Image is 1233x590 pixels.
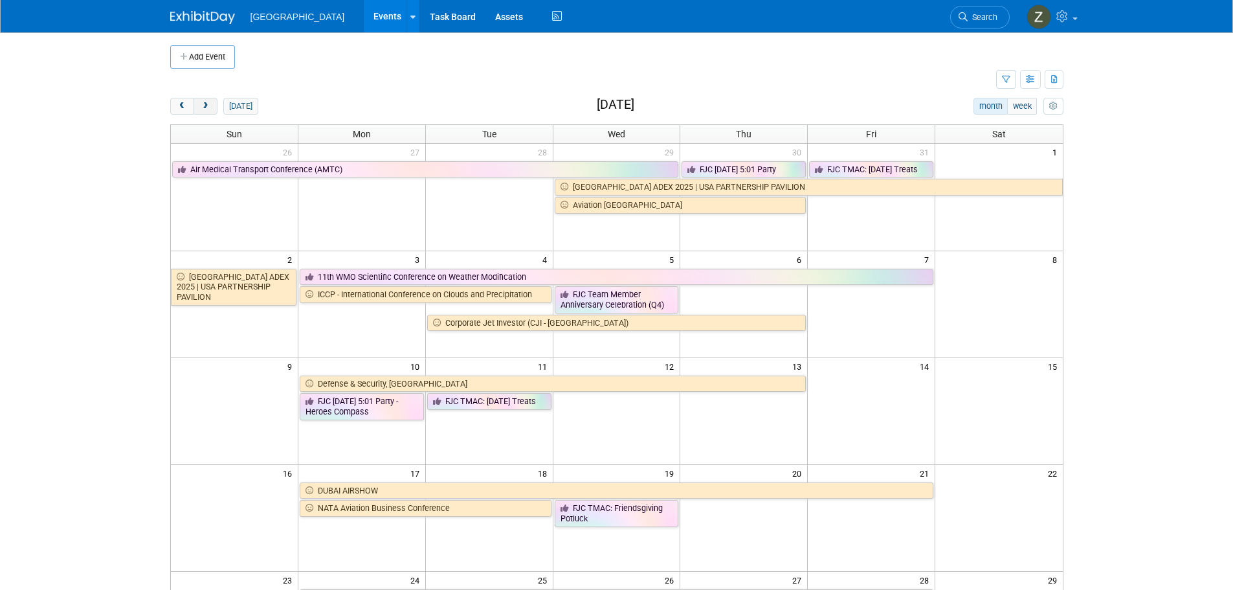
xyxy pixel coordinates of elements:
[409,465,425,481] span: 17
[1051,251,1063,267] span: 8
[409,358,425,374] span: 10
[227,129,242,139] span: Sun
[663,572,680,588] span: 26
[282,465,298,481] span: 16
[537,144,553,160] span: 28
[663,358,680,374] span: 12
[555,500,679,527] a: FJC TMAC: Friendsgiving Potluck
[1051,144,1063,160] span: 1
[950,6,1010,28] a: Search
[537,572,553,588] span: 25
[409,144,425,160] span: 27
[597,98,634,112] h2: [DATE]
[282,572,298,588] span: 23
[555,197,806,214] a: Aviation [GEOGRAPHIC_DATA]
[172,161,679,178] a: Air Medical Transport Conference (AMTC)
[171,269,296,306] a: [GEOGRAPHIC_DATA] ADEX 2025 | USA PARTNERSHIP PAVILION
[663,465,680,481] span: 19
[1027,5,1051,29] img: Zoe Graham
[918,144,935,160] span: 31
[791,572,807,588] span: 27
[300,286,551,303] a: ICCP - International Conference on Clouds and Precipitation
[300,393,424,420] a: FJC [DATE] 5:01 Party - Heroes Compass
[409,572,425,588] span: 24
[300,482,933,499] a: DUBAI AIRSHOW
[541,251,553,267] span: 4
[668,251,680,267] span: 5
[300,269,933,286] a: 11th WMO Scientific Conference on Weather Modification
[1007,98,1037,115] button: week
[682,161,806,178] a: FJC [DATE] 5:01 Party
[537,465,553,481] span: 18
[608,129,625,139] span: Wed
[170,11,235,24] img: ExhibitDay
[170,98,194,115] button: prev
[427,315,806,332] a: Corporate Jet Investor (CJI - [GEOGRAPHIC_DATA])
[663,144,680,160] span: 29
[1047,572,1063,588] span: 29
[866,129,876,139] span: Fri
[736,129,751,139] span: Thu
[918,465,935,481] span: 21
[555,179,1063,196] a: [GEOGRAPHIC_DATA] ADEX 2025 | USA PARTNERSHIP PAVILION
[537,358,553,374] span: 11
[414,251,425,267] span: 3
[923,251,935,267] span: 7
[427,393,551,410] a: FJC TMAC: [DATE] Treats
[482,129,496,139] span: Tue
[353,129,371,139] span: Mon
[250,12,345,22] span: [GEOGRAPHIC_DATA]
[968,12,997,22] span: Search
[1043,98,1063,115] button: myCustomButton
[918,358,935,374] span: 14
[791,358,807,374] span: 13
[795,251,807,267] span: 6
[1047,465,1063,481] span: 22
[282,144,298,160] span: 26
[992,129,1006,139] span: Sat
[286,358,298,374] span: 9
[300,376,806,392] a: Defense & Security, [GEOGRAPHIC_DATA]
[1047,358,1063,374] span: 15
[809,161,933,178] a: FJC TMAC: [DATE] Treats
[918,572,935,588] span: 28
[223,98,258,115] button: [DATE]
[973,98,1008,115] button: month
[555,286,679,313] a: FJC Team Member Anniversary Celebration (Q4)
[1049,102,1058,111] i: Personalize Calendar
[791,144,807,160] span: 30
[791,465,807,481] span: 20
[286,251,298,267] span: 2
[194,98,217,115] button: next
[170,45,235,69] button: Add Event
[300,500,551,517] a: NATA Aviation Business Conference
